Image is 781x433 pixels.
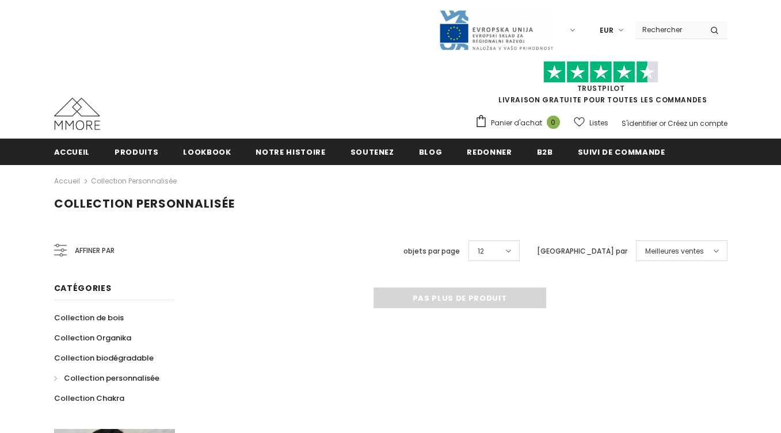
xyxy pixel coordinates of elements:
span: Notre histoire [256,147,325,158]
a: Lookbook [183,139,231,164]
a: Notre histoire [256,139,325,164]
a: Collection de bois [54,308,124,328]
span: Redonner [467,147,512,158]
span: LIVRAISON GRATUITE POUR TOUTES LES COMMANDES [475,66,727,105]
a: Collection personnalisée [54,368,159,388]
a: Listes [574,113,608,133]
a: Créez un compte [668,118,727,128]
span: Listes [589,117,608,129]
span: Blog [419,147,443,158]
a: S'identifier [622,118,657,128]
span: EUR [600,25,614,36]
label: objets par page [403,246,460,257]
a: Collection Organika [54,328,131,348]
input: Search Site [635,21,702,38]
span: Meilleures ventes [645,246,704,257]
a: Accueil [54,139,90,164]
a: B2B [537,139,553,164]
span: 12 [478,246,484,257]
span: Panier d'achat [491,117,542,129]
a: Collection biodégradable [54,348,154,368]
span: Collection personnalisée [64,373,159,384]
a: Collection Chakra [54,388,124,408]
a: Collection personnalisée [91,176,177,186]
label: [GEOGRAPHIC_DATA] par [537,246,627,257]
a: Javni Razpis [439,25,554,35]
span: Lookbook [183,147,231,158]
span: Collection Organika [54,332,131,343]
span: Collection de bois [54,312,124,323]
span: Collection biodégradable [54,352,154,363]
a: Redonner [467,139,512,164]
span: Produits [115,147,158,158]
a: Blog [419,139,443,164]
img: Cas MMORE [54,98,100,130]
span: soutenez [351,147,394,158]
span: 0 [547,116,560,129]
img: Javni Razpis [439,9,554,51]
a: soutenez [351,139,394,164]
span: Affiner par [75,244,115,257]
span: Catégories [54,282,112,294]
a: Accueil [54,174,80,188]
a: Produits [115,139,158,164]
span: Suivi de commande [578,147,665,158]
span: Collection personnalisée [54,196,235,212]
span: Accueil [54,147,90,158]
span: B2B [537,147,553,158]
span: or [659,118,666,128]
a: Panier d'achat 0 [475,114,566,132]
img: Faites confiance aux étoiles pilotes [543,61,658,83]
a: Suivi de commande [578,139,665,164]
a: TrustPilot [577,83,625,93]
span: Collection Chakra [54,393,124,404]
